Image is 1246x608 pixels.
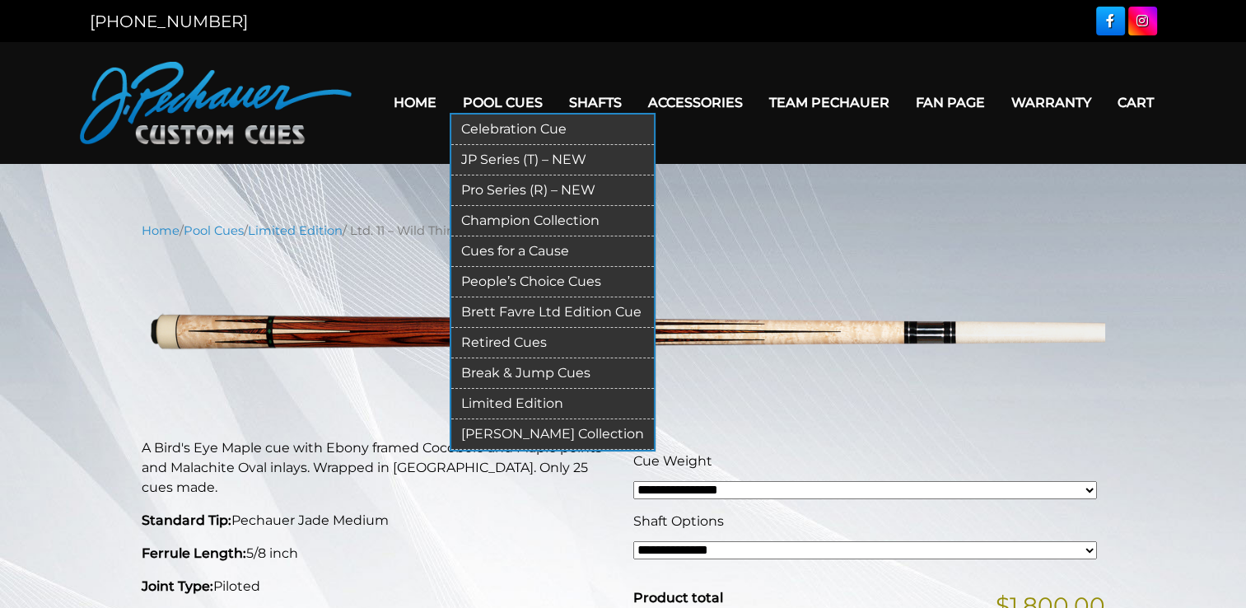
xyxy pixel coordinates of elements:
a: Cues for a Cause [451,236,654,267]
a: Celebration Cue [451,115,654,145]
span: Product total [633,590,723,606]
a: Break & Jump Cues [451,358,654,389]
a: Home [380,82,450,124]
a: Champion Collection [451,206,654,236]
a: [PERSON_NAME] Collection [451,419,654,450]
strong: Ferrule Length: [142,545,246,561]
a: JP Series (T) – NEW [451,145,654,175]
p: Piloted [142,577,614,596]
a: Pool Cues [450,82,556,124]
a: Fan Page [903,82,998,124]
a: Brett Favre Ltd Edition Cue [451,297,654,328]
a: Cart [1104,82,1167,124]
a: Warranty [998,82,1104,124]
a: Team Pechauer [756,82,903,124]
a: Retired Cues [451,328,654,358]
a: Limited Edition [451,389,654,419]
a: Home [142,223,180,238]
a: Pool Cues [184,223,244,238]
p: 5/8 inch [142,544,614,564]
strong: Joint Type: [142,578,213,594]
img: Pechauer Custom Cues [80,62,352,144]
span: Cue Weight [633,453,712,469]
nav: Breadcrumb [142,222,1105,240]
span: Shaft Options [633,513,724,529]
strong: Standard Tip: [142,512,231,528]
a: Pro Series (R) – NEW [451,175,654,206]
p: Pechauer Jade Medium [142,511,614,531]
a: Limited Edition [248,223,343,238]
a: [PHONE_NUMBER] [90,12,248,31]
p: A Bird's Eye Maple cue with Ebony framed Cocobolo and Maple points and Malachite Oval inlays. Wra... [142,438,614,498]
img: ltd-11-wild-thing-iii.png [142,252,1105,413]
a: Shafts [556,82,635,124]
a: People’s Choice Cues [451,267,654,297]
a: Accessories [635,82,756,124]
